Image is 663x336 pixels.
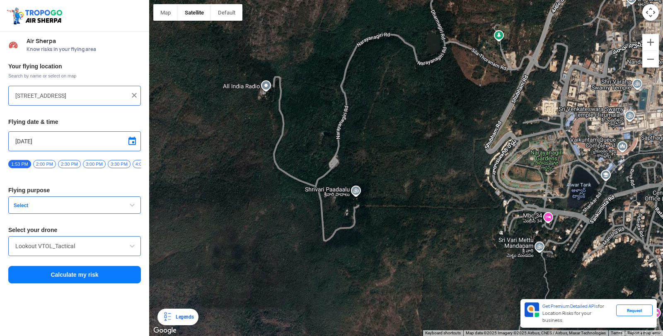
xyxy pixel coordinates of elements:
div: Request [616,305,653,316]
button: Map camera controls [642,4,659,21]
h3: Your flying location [8,63,141,69]
div: Legends [172,312,194,322]
span: Get Premium Detailed APIs [542,303,598,309]
span: 2:00 PM [33,160,56,168]
span: 1:53 PM [8,160,31,168]
span: 3:00 PM [83,160,106,168]
img: Premium APIs [525,302,539,317]
a: Report a map error [627,331,661,335]
h3: Select your drone [8,227,141,233]
span: Know risks in your flying area [27,46,141,53]
img: Legends [162,312,172,322]
span: 3:30 PM [108,160,131,168]
button: Zoom in [642,34,659,51]
div: for Location Risks for your business. [539,302,616,324]
img: ic_close.png [130,91,138,99]
button: Zoom out [642,51,659,68]
span: Air Sherpa [27,38,141,44]
img: Risk Scores [8,40,18,50]
button: Calculate my risk [8,266,141,283]
input: Search by name or Brand [15,241,134,251]
button: Show street map [153,4,178,21]
img: Google [151,325,179,336]
h3: Flying date & time [8,119,141,125]
span: 4:00 PM [133,160,155,168]
span: Map data ©2025 Imagery ©2025 Airbus, CNES / Airbus, Maxar Technologies [466,331,606,335]
span: 2:30 PM [58,160,81,168]
span: Select [10,202,114,209]
input: Search your flying location [15,91,128,101]
button: Select [8,196,141,214]
a: Terms [611,331,622,335]
input: Select Date [15,136,134,146]
span: Search by name or select on map [8,73,141,79]
button: Show satellite imagery [178,4,211,21]
button: Keyboard shortcuts [425,330,461,336]
img: ic_tgdronemaps.svg [6,6,65,25]
h3: Flying purpose [8,187,141,193]
a: Open this area in Google Maps (opens a new window) [151,325,179,336]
